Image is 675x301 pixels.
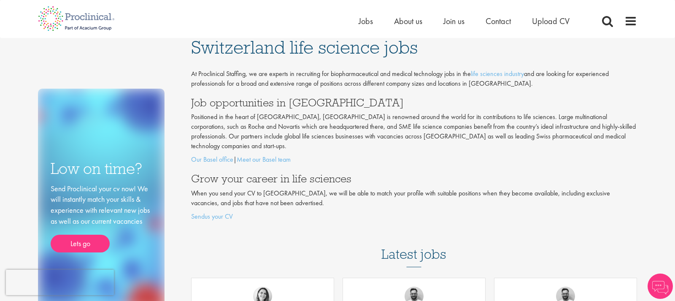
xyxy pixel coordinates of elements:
a: Contact [486,16,511,27]
p: When you send your CV to [GEOGRAPHIC_DATA], we will be able to match your profile with suitable p... [191,189,637,208]
h3: Grow your career in life sciences [191,173,637,184]
h3: Job opportunities in [GEOGRAPHIC_DATA] [191,97,637,108]
p: | [191,155,637,165]
h3: Latest jobs [381,226,446,267]
h3: Low on time? [51,160,152,177]
a: Our Basel office [191,155,233,164]
p: Positioned in the heart of [GEOGRAPHIC_DATA], [GEOGRAPHIC_DATA] is renowned around the world for ... [191,112,637,151]
a: Meet our Basel team [237,155,291,164]
img: Chatbot [648,274,673,299]
span: Switzerland life science jobs [191,36,418,59]
a: Sendus your CV [191,212,233,221]
a: Join us [443,16,464,27]
a: Jobs [359,16,373,27]
iframe: reCAPTCHA [6,270,114,295]
a: Lets go [51,235,110,252]
a: About us [394,16,422,27]
div: Send Proclinical your cv now! We will instantly match your skills & experience with relevant new ... [51,183,152,253]
p: At Proclinical Staffing, we are experts in recruiting for biopharmaceutical and medical technolog... [191,69,637,89]
a: Upload CV [532,16,570,27]
a: life sciences industry [471,69,524,78]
